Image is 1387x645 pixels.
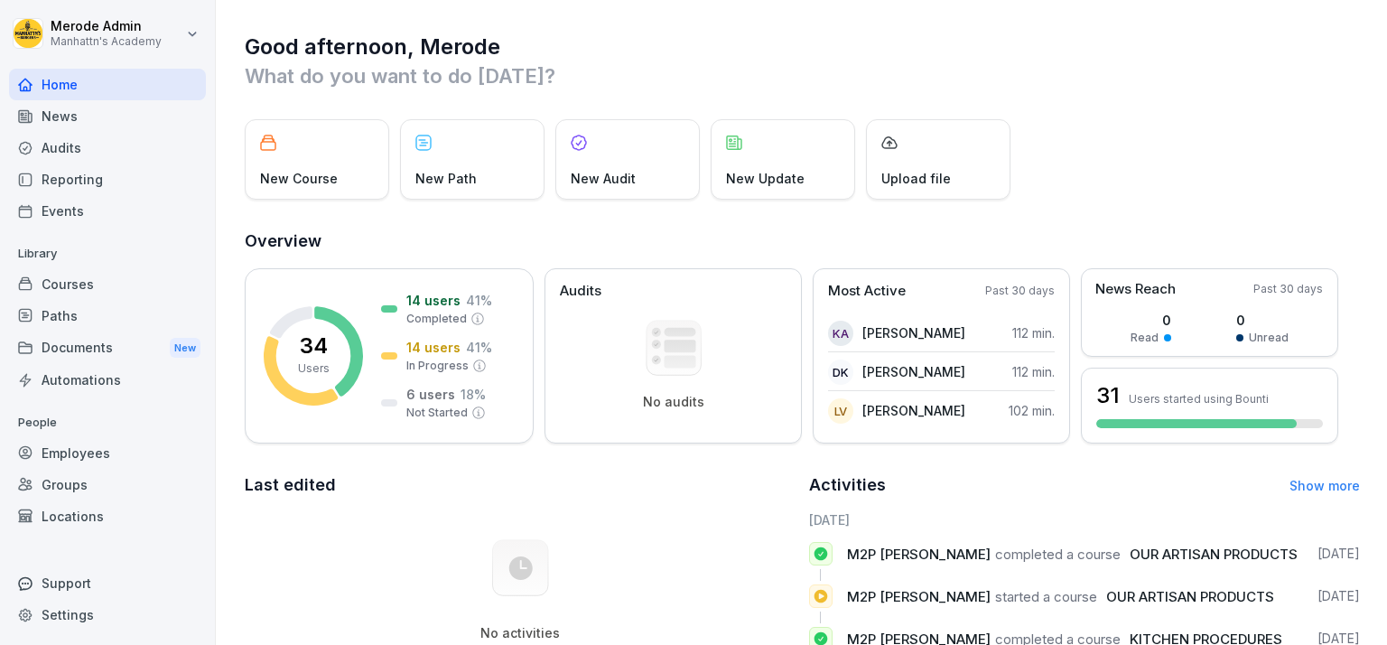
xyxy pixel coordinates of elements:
div: New [170,338,200,359]
span: OUR ARTISAN PRODUCTS [1130,546,1298,563]
p: Not Started [406,405,468,421]
p: Library [9,239,206,268]
h2: Activities [809,472,886,498]
span: completed a course [995,546,1121,563]
p: 41 % [466,291,492,310]
h3: 31 [1096,380,1120,411]
p: [PERSON_NAME] [862,362,965,381]
p: Unread [1249,330,1289,346]
p: [DATE] [1317,587,1360,605]
a: Employees [9,437,206,469]
h2: Last edited [245,472,796,498]
div: lV [828,398,853,424]
h2: Overview [245,229,1360,254]
p: Audits [560,281,601,302]
a: Locations [9,500,206,532]
p: New Audit [571,169,636,188]
p: New Update [726,169,805,188]
p: Manhattn's Academy [51,35,162,48]
div: Support [9,567,206,599]
a: Home [9,69,206,100]
a: Reporting [9,164,206,195]
p: 0 [1131,311,1171,330]
p: Past 30 days [1253,281,1323,297]
div: kA [828,321,853,346]
h5: No activities [429,625,611,641]
p: Merode Admin [51,19,162,34]
p: Users started using Bounti [1129,392,1269,406]
span: OUR ARTISAN PRODUCTS [1106,588,1274,605]
a: Groups [9,469,206,500]
p: Completed [406,311,467,327]
p: 41 % [466,338,492,357]
p: 18 % [461,385,486,404]
p: 112 min. [1012,323,1055,342]
p: What do you want to do [DATE]? [245,61,1360,90]
p: [DATE] [1317,545,1360,563]
p: Upload file [881,169,951,188]
p: Read [1131,330,1159,346]
p: 112 min. [1012,362,1055,381]
p: 14 users [406,291,461,310]
a: Show more [1289,478,1360,493]
p: 34 [300,335,328,357]
span: started a course [995,588,1097,605]
p: Most Active [828,281,906,302]
p: 102 min. [1009,401,1055,420]
a: DocumentsNew [9,332,206,365]
span: M2P [PERSON_NAME] [847,546,991,563]
p: [PERSON_NAME] [862,323,965,342]
a: Settings [9,599,206,631]
h1: Good afternoon, Merode [245,33,1360,61]
a: Automations [9,364,206,396]
p: 14 users [406,338,461,357]
a: Events [9,195,206,227]
p: 6 users [406,385,455,404]
p: People [9,408,206,437]
a: Courses [9,268,206,300]
p: No audits [643,394,704,410]
p: Past 30 days [985,283,1055,299]
h6: [DATE] [809,510,1361,529]
a: Audits [9,132,206,164]
div: DK [828,360,853,385]
p: [PERSON_NAME] [862,401,965,420]
p: In Progress [406,358,469,374]
p: 0 [1236,311,1289,330]
p: News Reach [1095,279,1176,300]
a: Paths [9,300,206,332]
p: Users [298,360,330,377]
a: News [9,100,206,132]
p: New Course [260,169,338,188]
p: New Path [415,169,477,188]
span: M2P [PERSON_NAME] [847,588,991,605]
div: Documents [9,332,206,365]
